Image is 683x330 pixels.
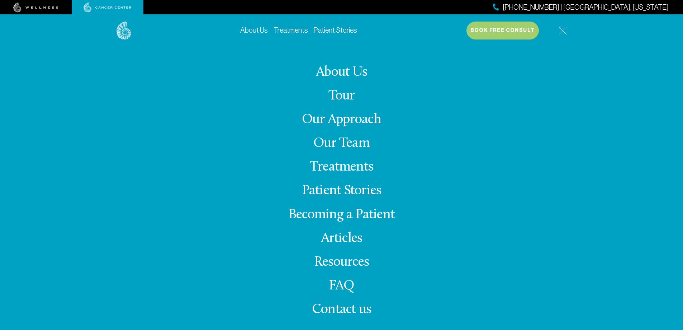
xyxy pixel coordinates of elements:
[314,26,357,34] a: Patient Stories
[310,160,373,174] a: Treatments
[329,279,355,293] a: FAQ
[302,113,381,127] a: Our Approach
[302,184,381,198] a: Patient Stories
[314,255,369,269] a: Resources
[559,27,567,35] img: icon-hamburger
[493,2,669,13] a: [PHONE_NUMBER] | [GEOGRAPHIC_DATA], [US_STATE]
[274,26,308,34] a: Treatments
[503,2,669,13] span: [PHONE_NUMBER] | [GEOGRAPHIC_DATA], [US_STATE]
[321,232,362,246] a: Articles
[312,303,371,317] span: Contact us
[313,136,370,150] a: Our Team
[288,208,395,222] a: Becoming a Patient
[84,3,132,13] img: cancer center
[240,26,268,34] a: About Us
[117,22,131,40] img: logo
[466,22,539,39] button: Book Free Consult
[316,65,367,79] a: About Us
[13,3,58,13] img: wellness
[328,89,355,103] a: Tour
